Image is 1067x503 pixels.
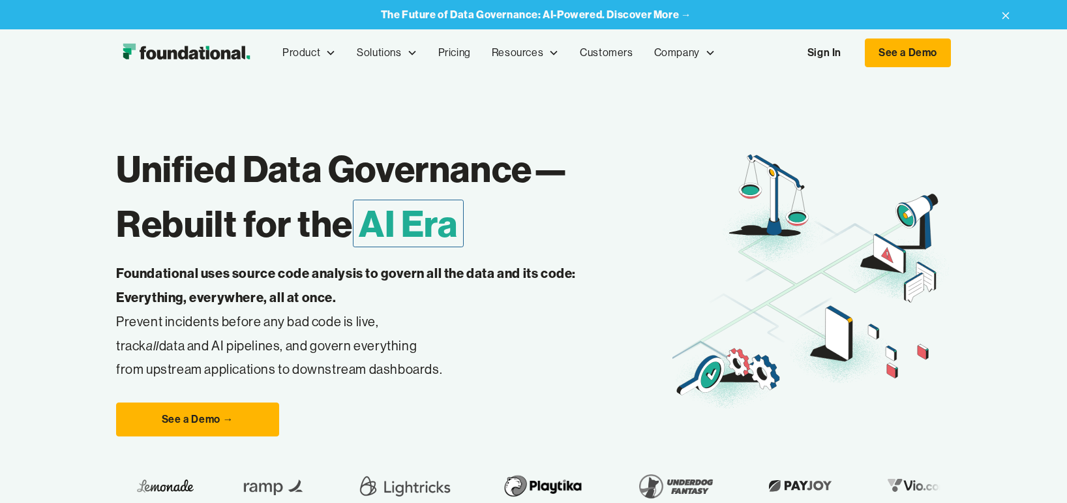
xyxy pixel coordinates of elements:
a: Customers [569,31,643,74]
a: home [116,40,256,66]
em: all [146,337,159,354]
strong: Foundational uses source code analysis to govern all the data and its code: Everything, everywher... [116,265,576,305]
img: Vio.com [880,476,956,496]
a: See a Demo [865,38,951,67]
h1: Unified Data Governance— Rebuilt for the [116,142,672,251]
div: Product [282,44,320,61]
img: Foundational Logo [116,40,256,66]
p: Prevent incidents before any bad code is live, track data and AI pipelines, and govern everything... [116,262,617,382]
div: Resources [481,31,569,74]
img: Payjoy [762,476,839,496]
div: Product [272,31,346,74]
a: Pricing [428,31,481,74]
div: Solutions [357,44,401,61]
div: Resources [492,44,543,61]
span: AI Era [353,200,464,247]
img: Lemonade [137,476,194,496]
a: See a Demo → [116,403,279,436]
div: Company [644,31,726,74]
div: Company [654,44,700,61]
a: The Future of Data Governance: AI-Powered. Discover More → [381,8,692,21]
div: Solutions [346,31,427,74]
a: Sign In [794,39,854,67]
